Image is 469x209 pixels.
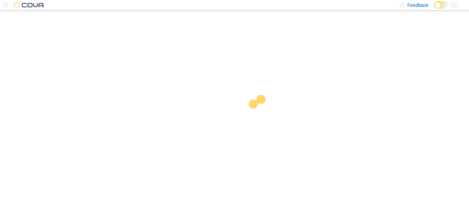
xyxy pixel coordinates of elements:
input: Dark Mode [434,1,448,9]
img: Cova [14,2,45,9]
img: cova-loader [235,90,286,142]
span: Feedback [408,2,428,9]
